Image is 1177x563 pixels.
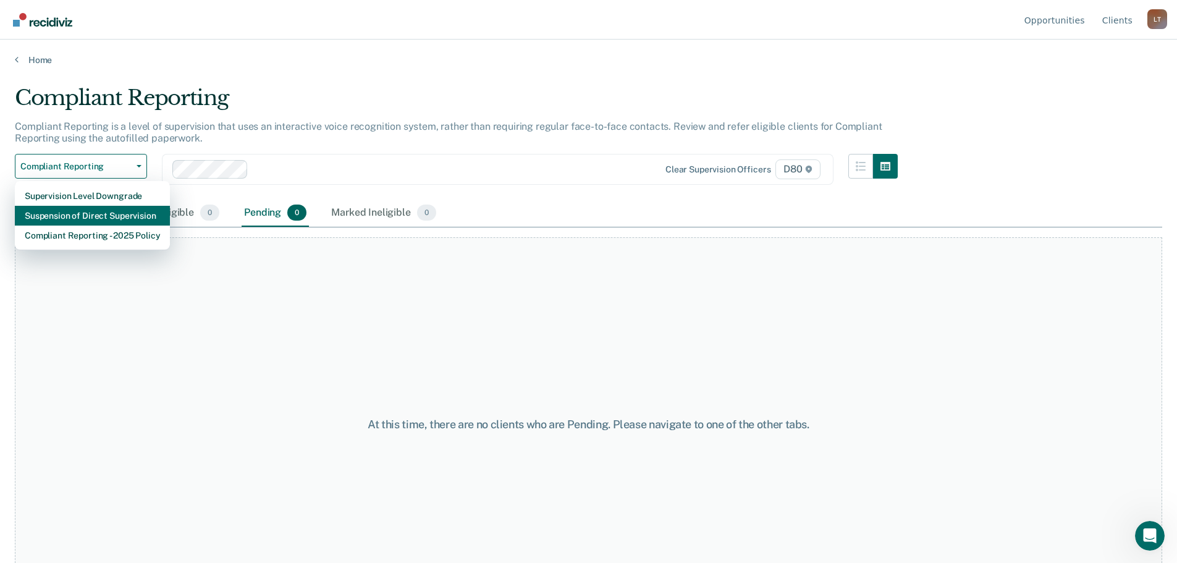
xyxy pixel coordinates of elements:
div: Compliant Reporting - 2025 Policy [25,226,160,245]
span: 0 [417,205,436,221]
div: L T [1147,9,1167,29]
span: 0 [200,205,219,221]
iframe: Intercom live chat [1135,521,1165,551]
div: Dropdown Menu [15,181,170,250]
div: Marked Ineligible0 [329,200,439,227]
div: Suspension of Direct Supervision [25,206,160,226]
span: D80 [775,159,820,179]
img: Recidiviz [13,13,72,27]
div: Supervision Level Downgrade [25,186,160,206]
div: Almost Eligible0 [122,200,222,227]
div: Compliant Reporting [15,85,898,121]
a: Home [15,54,1162,66]
div: Pending0 [242,200,309,227]
button: Profile dropdown button [1147,9,1167,29]
span: 0 [287,205,306,221]
div: Clear supervision officers [665,164,770,175]
button: Compliant Reporting [15,154,147,179]
div: At this time, there are no clients who are Pending. Please navigate to one of the other tabs. [302,418,875,431]
span: Compliant Reporting [20,161,132,172]
p: Compliant Reporting is a level of supervision that uses an interactive voice recognition system, ... [15,121,882,144]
